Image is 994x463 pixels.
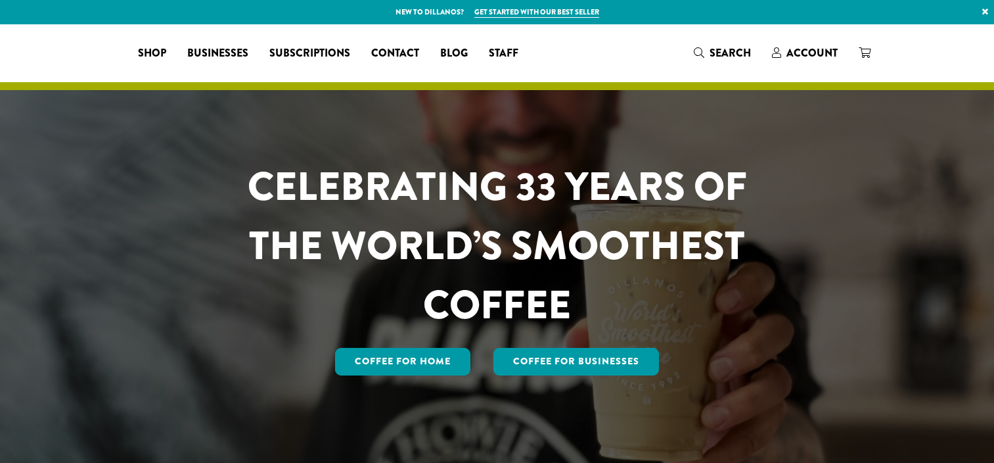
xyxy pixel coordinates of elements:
a: Coffee For Businesses [493,348,659,376]
span: Shop [138,45,166,62]
span: Search [710,45,751,61]
span: Businesses [187,45,248,62]
span: Account [786,45,838,61]
a: Search [683,42,761,64]
a: Staff [478,43,529,64]
a: Coffee for Home [335,348,470,376]
span: Blog [440,45,468,62]
span: Subscriptions [269,45,350,62]
a: Shop [127,43,177,64]
span: Contact [371,45,419,62]
a: Get started with our best seller [474,7,599,18]
span: Staff [489,45,518,62]
h1: CELEBRATING 33 YEARS OF THE WORLD’S SMOOTHEST COFFEE [209,157,786,335]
